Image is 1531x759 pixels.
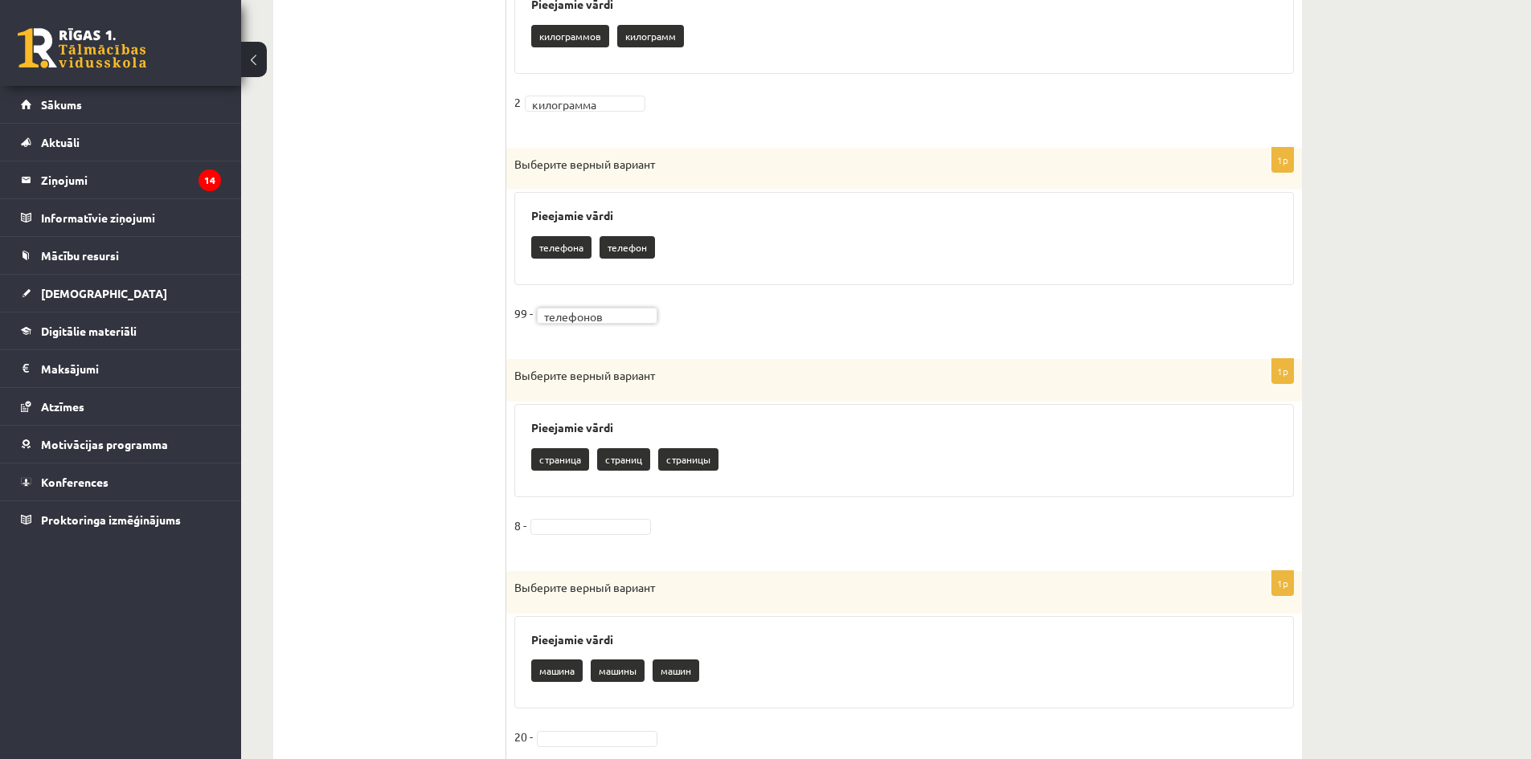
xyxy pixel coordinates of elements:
a: Digitālie materiāli [21,312,221,349]
p: машин [653,659,699,682]
h3: Pieejamie vārdi [531,209,1277,222]
i: 14 [199,169,221,191]
p: страница [531,448,589,471]
a: Proktoringa izmēģinājums [21,501,221,538]
p: машины [591,659,645,682]
span: килограмма [532,96,624,112]
legend: Informatīvie ziņojumi [41,199,221,236]
p: 1p [1271,570,1294,596]
a: Informatīvie ziņojumi [21,199,221,236]
span: Выберите верный вариант [514,580,655,594]
a: Mācību resursi [21,237,221,274]
a: [DEMOGRAPHIC_DATA] [21,275,221,312]
span: [DEMOGRAPHIC_DATA] [41,286,167,300]
p: страницы [658,448,718,471]
a: килограмма [525,96,645,112]
h3: Pieejamie vārdi [531,633,1277,647]
a: Sākums [21,86,221,123]
span: Digitālie materiāli [41,324,137,338]
legend: Maksājumi [41,350,221,387]
span: Mācību resursi [41,248,119,263]
a: Maksājumi [21,350,221,387]
h3: Pieejamie vārdi [531,421,1277,435]
p: 99 - [514,301,533,325]
p: 2 [514,90,521,114]
span: Konferences [41,475,108,489]
p: 20 - [514,724,533,749]
span: Motivācijas programma [41,437,168,451]
p: 1p [1271,147,1294,173]
span: Sākums [41,97,82,112]
a: Ziņojumi14 [21,161,221,198]
span: Выберите верный вариант [514,368,655,382]
p: телефон [600,236,655,259]
p: килограмм [617,25,684,47]
a: телефонов [537,308,657,324]
a: Atzīmes [21,388,221,425]
p: машина [531,659,583,682]
p: страниц [597,448,650,471]
span: Aktuāli [41,135,80,149]
p: 1p [1271,358,1294,384]
legend: Ziņojumi [41,161,221,198]
a: Konferences [21,463,221,500]
a: Aktuāli [21,124,221,161]
a: Rīgas 1. Tālmācības vidusskola [18,28,146,68]
p: телефона [531,236,592,259]
span: Выберите верный вариант [514,157,655,171]
span: Proktoringa izmēģinājums [41,512,181,527]
p: килограммов [531,25,609,47]
span: телефонов [544,308,636,324]
span: Atzīmes [41,399,84,414]
a: Motivācijas programma [21,426,221,463]
p: 8 - [514,513,526,537]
